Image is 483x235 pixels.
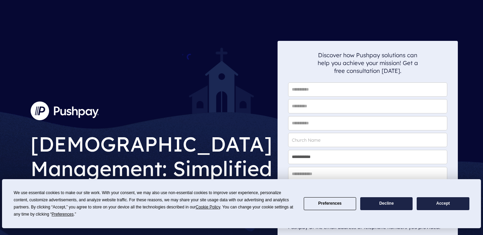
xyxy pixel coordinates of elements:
[14,189,295,218] div: We use essential cookies to make our site work. With your consent, we may also use non-essential ...
[2,179,481,228] div: Cookie Consent Prompt
[31,126,272,183] h1: [DEMOGRAPHIC_DATA] Management: Simplified
[288,133,447,147] input: Church Name
[52,212,74,217] span: Preferences
[317,51,418,75] p: Discover how Pushpay solutions can help you achieve your mission! Get a free consultation [DATE].
[360,197,413,210] button: Decline
[196,205,220,209] span: Cookie Policy
[304,197,356,210] button: Preferences
[417,197,469,210] button: Accept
